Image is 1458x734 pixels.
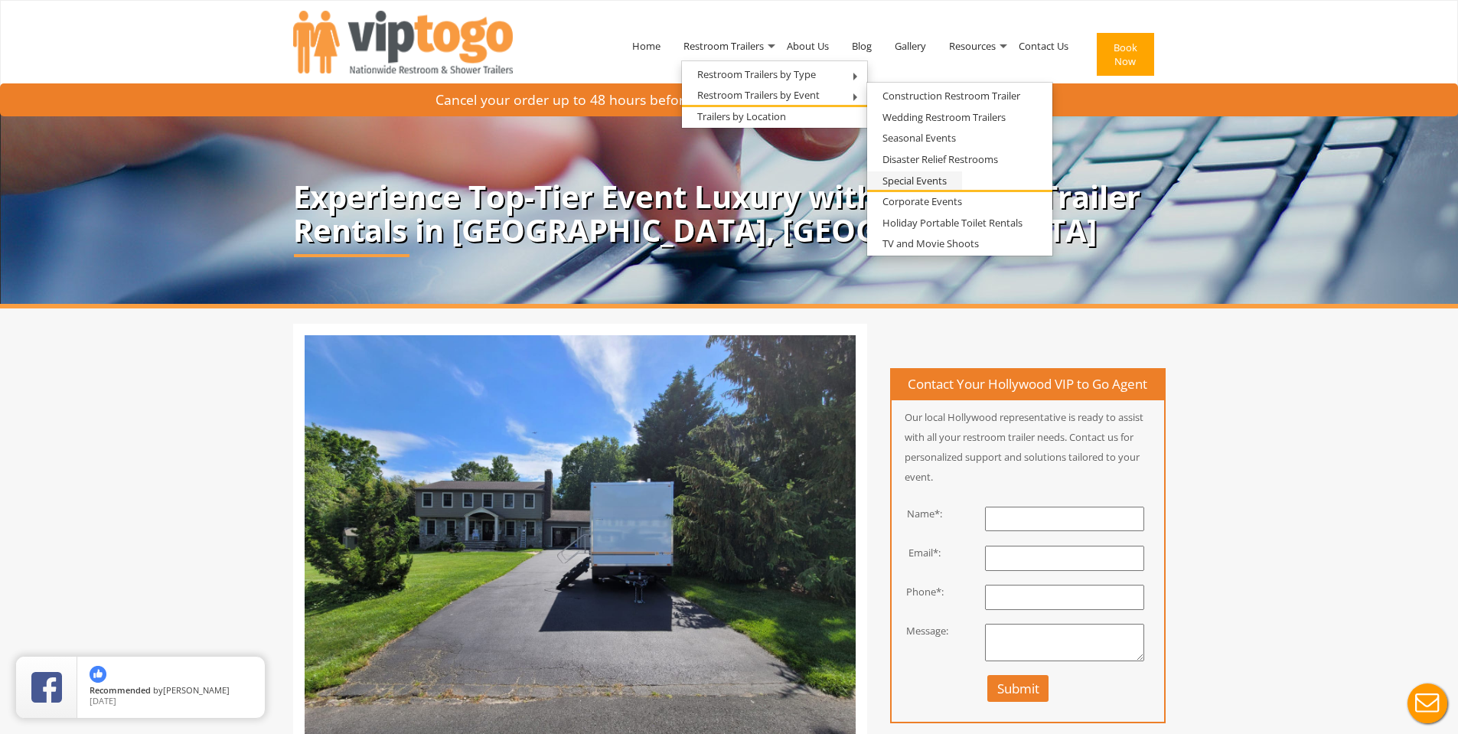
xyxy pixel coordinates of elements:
[90,695,116,706] span: [DATE]
[880,624,954,638] div: Message:
[938,6,1007,86] a: Resources
[867,86,1036,106] a: Construction Restroom Trailer
[31,672,62,703] img: Review Rating
[867,171,962,191] a: Special Events
[1397,673,1458,734] button: Live Chat
[1097,33,1154,76] button: Book Now
[867,234,994,253] a: TV and Movie Shoots
[682,65,831,84] a: Restroom Trailers by Type
[880,507,954,521] div: Name*:
[892,407,1164,487] p: Our local Hollywood representative is ready to assist with all your restroom trailer needs. Conta...
[293,11,513,73] img: VIPTOGO
[867,150,1013,169] a: Disaster Relief Restrooms
[682,107,801,126] a: Trailers by Location
[883,6,938,86] a: Gallery
[621,6,672,86] a: Home
[840,6,883,86] a: Blog
[867,192,977,211] a: Corporate Events
[90,666,106,683] img: thumbs up icon
[867,108,1021,127] a: Wedding Restroom Trailers
[892,370,1164,400] h4: Contact Your Hollywood VIP to Go Agent
[682,86,835,105] a: Restroom Trailers by Event
[672,6,775,86] a: Restroom Trailers
[90,686,253,696] span: by
[163,684,230,696] span: [PERSON_NAME]
[867,129,971,148] a: Seasonal Events
[293,180,1166,247] p: Experience Top-Tier Event Luxury with Restroom Trailer Rentals in [GEOGRAPHIC_DATA], [GEOGRAPHIC_...
[987,675,1049,702] button: Submit
[1080,6,1166,109] a: Book Now
[1007,6,1080,86] a: Contact Us
[867,214,1038,233] a: Holiday Portable Toilet Rentals
[775,6,840,86] a: About Us
[880,546,954,560] div: Email*:
[880,585,954,599] div: Phone*:
[90,684,151,696] span: Recommended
